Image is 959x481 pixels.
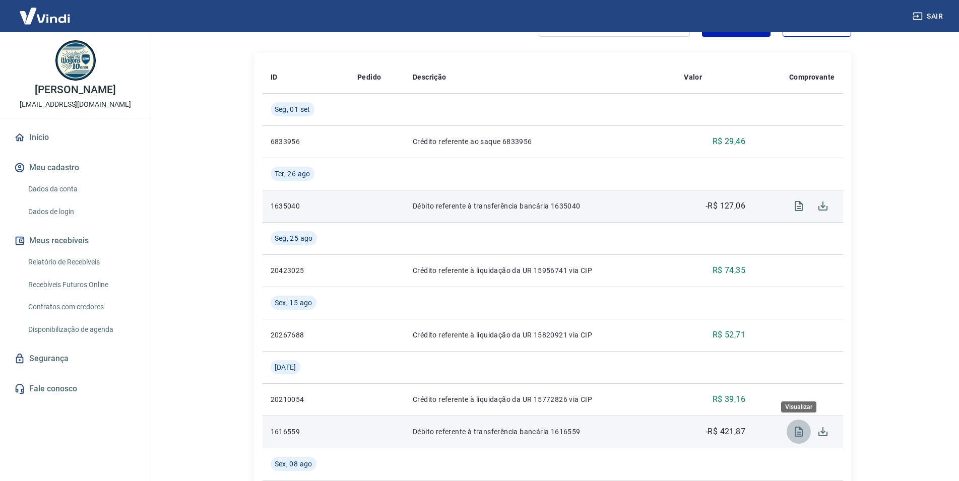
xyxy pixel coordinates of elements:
[713,264,745,277] p: R$ 74,35
[12,348,139,370] a: Segurança
[413,136,668,147] p: Crédito referente ao saque 6833956
[684,72,702,82] p: Valor
[413,265,668,276] p: Crédito referente à liquidação da UR 15956741 via CIP
[271,72,278,82] p: ID
[35,85,115,95] p: [PERSON_NAME]
[271,201,341,211] p: 1635040
[12,126,139,149] a: Início
[271,394,341,404] p: 20210054
[787,420,811,444] span: Visualizar
[781,401,816,413] div: Visualizar
[413,72,446,82] p: Descrição
[713,393,745,405] p: R$ 39,16
[811,420,835,444] span: Download
[787,194,811,218] span: Visualizar
[275,104,310,114] span: Seg, 01 set
[24,179,139,199] a: Dados da conta
[12,378,139,400] a: Fale conosco
[357,72,381,82] p: Pedido
[413,201,668,211] p: Débito referente à transferência bancária 1635040
[275,233,313,243] span: Seg, 25 ago
[706,200,745,212] p: -R$ 127,06
[275,459,312,469] span: Sex, 08 ago
[271,330,341,340] p: 20267688
[24,252,139,272] a: Relatório de Recebíveis
[12,157,139,179] button: Meu cadastro
[24,201,139,222] a: Dados de login
[275,362,296,372] span: [DATE]
[271,427,341,437] p: 1616559
[12,1,78,31] img: Vindi
[275,169,310,179] span: Ter, 26 ago
[271,136,341,147] p: 6833956
[413,394,668,404] p: Crédito referente à liquidação da UR 15772826 via CIP
[20,99,131,110] p: [EMAIL_ADDRESS][DOMAIN_NAME]
[271,265,341,276] p: 20423025
[24,319,139,340] a: Disponibilização de agenda
[713,135,745,148] p: R$ 29,46
[275,298,312,308] span: Sex, 15 ago
[789,72,835,82] p: Comprovante
[706,426,745,438] p: -R$ 421,87
[413,427,668,437] p: Débito referente à transferência bancária 1616559
[713,329,745,341] p: R$ 52,71
[55,40,96,81] img: fe7cde3b-c343-4b82-84dc-7de7b54a42aa.jpeg
[413,330,668,340] p: Crédito referente à liquidação da UR 15820921 via CIP
[12,230,139,252] button: Meus recebíveis
[24,297,139,317] a: Contratos com credores
[811,194,835,218] span: Download
[911,7,947,26] button: Sair
[24,274,139,295] a: Recebíveis Futuros Online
